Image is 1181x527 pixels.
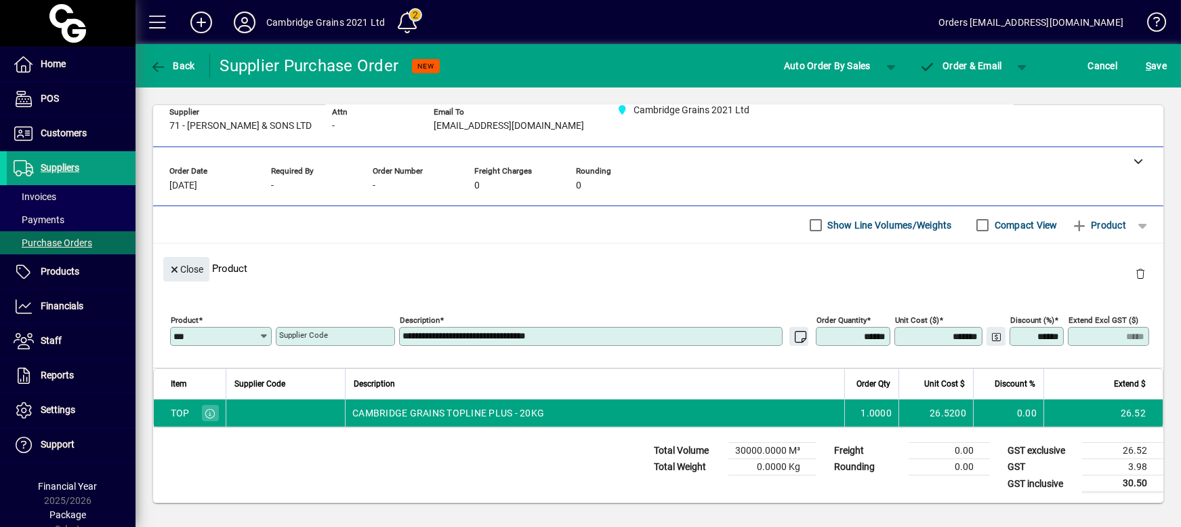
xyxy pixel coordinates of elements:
[14,214,64,225] span: Payments
[576,180,581,191] span: 0
[7,208,136,231] a: Payments
[1082,475,1163,492] td: 30.50
[924,376,965,391] span: Unit Cost $
[41,439,75,450] span: Support
[1043,399,1163,427] td: 26.52
[995,376,1035,391] span: Discount %
[1064,213,1133,237] button: Product
[41,300,83,311] span: Financials
[169,258,204,281] span: Close
[434,121,584,132] span: [EMAIL_ADDRESS][DOMAIN_NAME]
[41,162,79,173] span: Suppliers
[1142,54,1170,78] button: Save
[474,180,480,191] span: 0
[1114,376,1146,391] span: Extend $
[1001,443,1082,459] td: GST exclusive
[7,117,136,151] a: Customers
[1146,55,1167,77] span: ave
[913,54,1009,78] button: Order & Email
[220,55,399,77] div: Supplier Purchase Order
[169,121,312,132] span: 71 - [PERSON_NAME] & SONS LTD
[266,12,385,33] div: Cambridge Grains 2021 Ltd
[938,12,1123,33] div: Orders [EMAIL_ADDRESS][DOMAIN_NAME]
[1085,54,1121,78] button: Cancel
[827,443,909,459] td: Freight
[160,262,213,275] app-page-header-button: Close
[728,459,816,475] td: 0.0000 Kg
[647,459,728,475] td: Total Weight
[146,54,199,78] button: Back
[987,327,1006,346] button: Change Price Levels
[1124,257,1157,290] button: Delete
[647,443,728,459] td: Total Volume
[1001,459,1082,475] td: GST
[1124,267,1157,279] app-page-header-button: Delete
[373,180,375,191] span: -
[7,255,136,289] a: Products
[856,376,890,391] span: Order Qty
[180,10,223,35] button: Add
[784,55,871,77] span: Auto Order By Sales
[234,376,285,391] span: Supplier Code
[844,399,898,427] td: 1.0000
[7,324,136,358] a: Staff
[153,243,1163,293] div: Product
[171,406,190,420] div: TOP
[41,128,87,138] span: Customers
[14,191,56,202] span: Invoices
[136,54,210,78] app-page-header-button: Back
[150,60,195,71] span: Back
[271,180,274,191] span: -
[973,399,1043,427] td: 0.00
[41,58,66,69] span: Home
[7,428,136,462] a: Support
[332,121,335,132] span: -
[417,62,434,71] span: NEW
[1069,315,1138,325] mat-label: Extend excl GST ($)
[223,10,266,35] button: Profile
[354,376,395,391] span: Description
[14,237,92,248] span: Purchase Orders
[49,509,86,520] span: Package
[352,406,544,420] span: CAMBRIDGE GRAINS TOPLINE PLUS - 20KG
[898,399,973,427] td: 26.5200
[825,218,952,232] label: Show Line Volumes/Weights
[1088,55,1118,77] span: Cancel
[1146,60,1151,71] span: S
[827,459,909,475] td: Rounding
[728,443,816,459] td: 30000.0000 M³
[895,315,939,325] mat-label: Unit Cost ($)
[1082,459,1163,475] td: 3.98
[41,335,62,346] span: Staff
[816,315,867,325] mat-label: Order Quantity
[1082,443,1163,459] td: 26.52
[909,459,990,475] td: 0.00
[7,359,136,393] a: Reports
[7,47,136,81] a: Home
[7,185,136,208] a: Invoices
[1010,315,1054,325] mat-label: Discount (%)
[39,481,98,492] span: Financial Year
[1137,3,1164,47] a: Knowledge Base
[171,315,199,325] mat-label: Product
[41,93,59,104] span: POS
[777,54,877,78] button: Auto Order By Sales
[7,231,136,254] a: Purchase Orders
[171,376,187,391] span: Item
[7,393,136,427] a: Settings
[41,404,75,415] span: Settings
[7,290,136,324] a: Financials
[1071,214,1126,236] span: Product
[7,82,136,116] a: POS
[1001,475,1082,492] td: GST inclusive
[992,218,1058,232] label: Compact View
[169,180,197,191] span: [DATE]
[41,370,74,380] span: Reports
[919,60,1002,71] span: Order & Email
[41,266,79,277] span: Products
[279,330,328,340] mat-label: Supplier Code
[163,257,209,281] button: Close
[400,315,440,325] mat-label: Description
[909,443,990,459] td: 0.00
